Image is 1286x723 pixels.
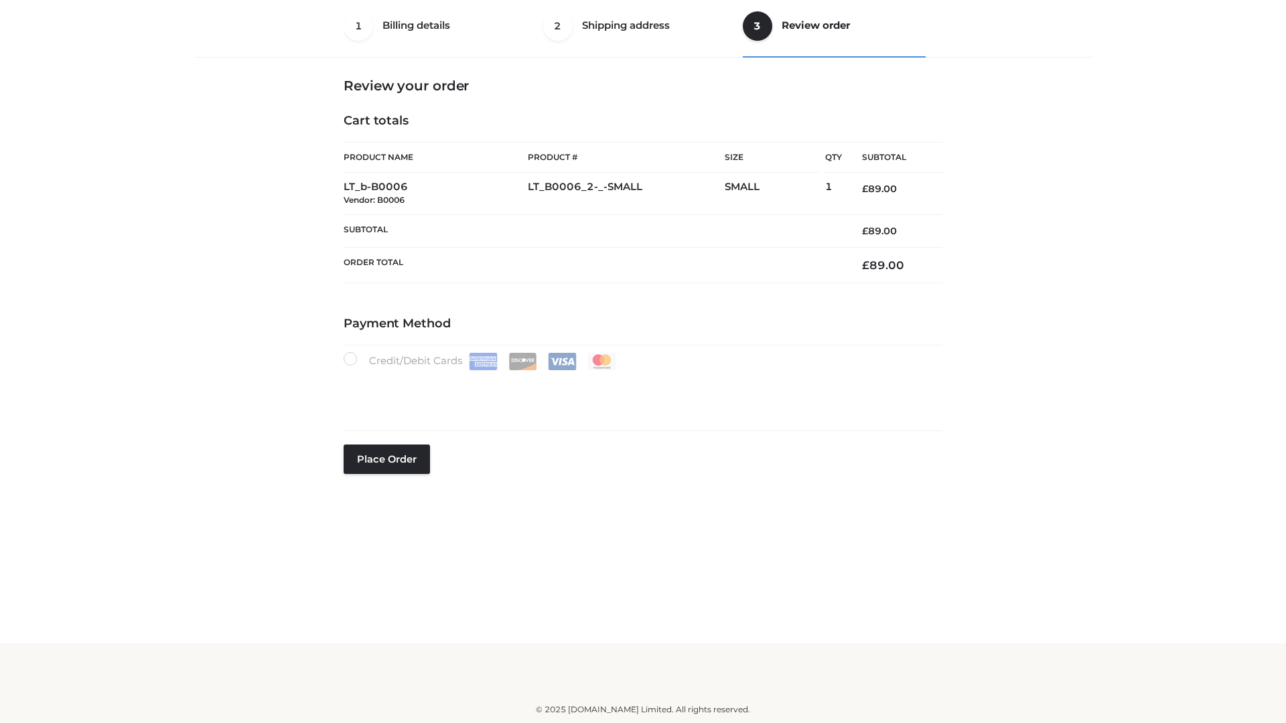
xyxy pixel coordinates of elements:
button: Place order [344,445,430,474]
th: Subtotal [344,214,842,247]
span: £ [862,258,869,272]
bdi: 89.00 [862,183,897,195]
th: Qty [825,142,842,173]
img: Amex [469,353,498,370]
h3: Review your order [344,78,942,94]
th: Product Name [344,142,528,173]
h4: Payment Method [344,317,942,331]
h4: Cart totals [344,114,942,129]
td: SMALL [725,173,825,215]
img: Discover [508,353,537,370]
th: Subtotal [842,143,942,173]
td: LT_b-B0006 [344,173,528,215]
bdi: 89.00 [862,258,904,272]
div: © 2025 [DOMAIN_NAME] Limited. All rights reserved. [199,703,1087,716]
th: Product # [528,142,725,173]
span: £ [862,225,868,237]
small: Vendor: B0006 [344,195,405,205]
span: £ [862,183,868,195]
iframe: Secure payment input frame [341,368,940,416]
bdi: 89.00 [862,225,897,237]
td: LT_B0006_2-_-SMALL [528,173,725,215]
th: Order Total [344,248,842,283]
label: Credit/Debit Cards [344,352,618,370]
td: 1 [825,173,842,215]
th: Size [725,143,818,173]
img: Visa [548,353,577,370]
img: Mastercard [587,353,616,370]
